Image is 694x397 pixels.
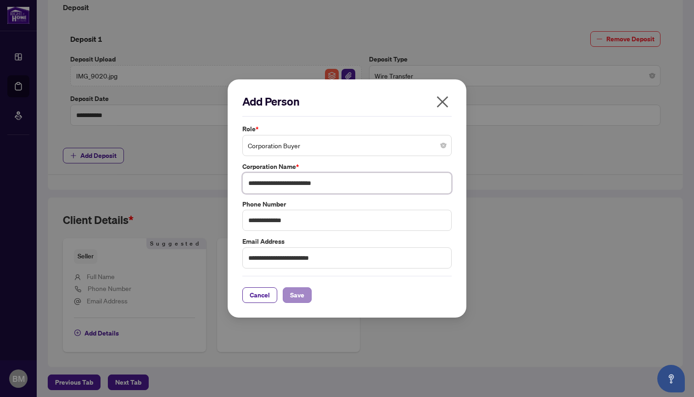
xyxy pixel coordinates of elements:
[248,137,446,154] span: Corporation Buyer
[242,236,452,246] label: Email Address
[242,287,277,303] button: Cancel
[242,162,452,172] label: Corporation Name
[441,143,446,148] span: close-circle
[435,95,450,109] span: close
[242,94,452,109] h2: Add Person
[242,199,452,209] label: Phone Number
[657,365,685,392] button: Open asap
[242,124,452,134] label: Role
[290,288,304,302] span: Save
[283,287,312,303] button: Save
[250,288,270,302] span: Cancel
